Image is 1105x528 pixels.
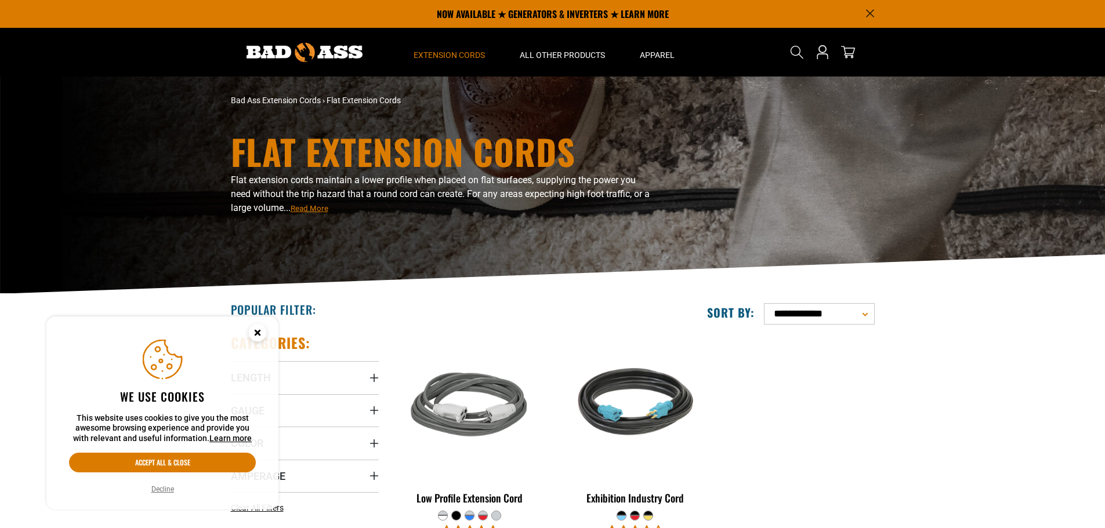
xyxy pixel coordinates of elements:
button: Accept all & close [69,453,256,472]
summary: Amperage [231,460,379,492]
summary: Apparel [622,28,692,77]
h2: We use cookies [69,389,256,404]
a: Learn more [209,434,252,443]
label: Sort by: [707,305,755,320]
summary: Search [788,43,806,61]
span: Apparel [640,50,675,60]
p: This website uses cookies to give you the most awesome browsing experience and provide you with r... [69,413,256,444]
a: grey & white Low Profile Extension Cord [396,334,544,510]
summary: Color [231,427,379,459]
img: black teal [562,340,708,473]
h1: Flat Extension Cords [231,134,654,169]
a: Bad Ass Extension Cords [231,96,321,105]
summary: Length [231,361,379,394]
span: Extension Cords [414,50,485,60]
summary: Gauge [231,394,379,427]
img: grey & white [397,340,543,473]
button: Decline [148,483,177,495]
span: Read More [291,204,328,213]
aside: Cookie Consent [46,316,278,510]
summary: All Other Products [502,28,622,77]
span: Clear All Filters [231,503,284,512]
div: Low Profile Extension Cord [396,493,544,503]
img: Bad Ass Extension Cords [247,43,363,62]
span: Flat extension cords maintain a lower profile when placed on flat surfaces, supplying the power y... [231,174,650,213]
span: Flat Extension Cords [327,96,401,105]
summary: Extension Cords [396,28,502,77]
span: › [323,96,325,105]
h2: Popular Filter: [231,302,316,317]
span: All Other Products [520,50,605,60]
div: Exhibition Industry Cord [561,493,709,503]
nav: breadcrumbs [231,94,654,107]
a: black teal Exhibition Industry Cord [561,334,709,510]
